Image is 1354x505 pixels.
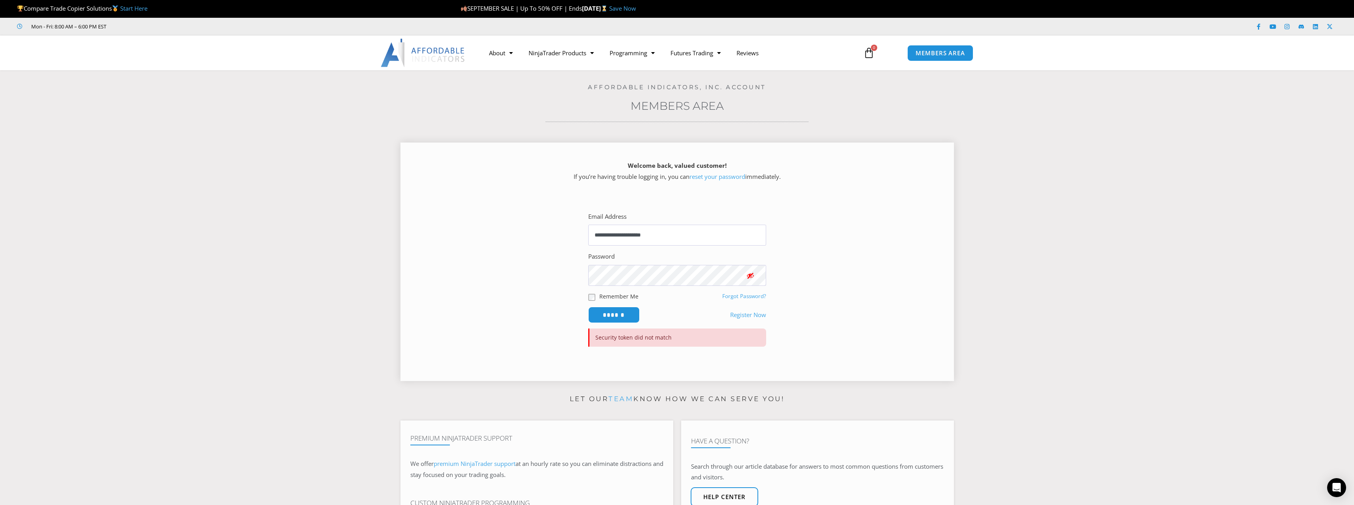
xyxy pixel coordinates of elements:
[608,395,633,403] a: team
[17,4,147,12] span: Compare Trade Copier Solutions
[410,434,663,442] h4: Premium NinjaTrader Support
[722,293,766,300] a: Forgot Password?
[691,437,944,445] h4: Have A Question?
[381,39,466,67] img: LogoAI | Affordable Indicators – NinjaTrader
[120,4,147,12] a: Start Here
[461,6,467,11] img: 🍂
[631,99,724,113] a: Members Area
[730,310,766,321] a: Register Now
[521,44,602,62] a: NinjaTrader Products
[410,460,663,479] span: at an hourly rate so you can eliminate distractions and stay focused on your trading goals.
[117,23,236,30] iframe: Customer reviews powered by Trustpilot
[691,461,944,483] p: Search through our article database for answers to most common questions from customers and visit...
[907,45,973,61] a: MEMBERS AREA
[588,329,766,347] p: Security token did not match
[599,292,638,300] label: Remember Me
[29,22,106,31] span: Mon - Fri: 8:00 AM – 6:00 PM EST
[588,211,627,222] label: Email Address
[663,44,729,62] a: Futures Trading
[609,4,636,12] a: Save Now
[461,4,582,12] span: SEPTEMBER SALE | Up To 50% OFF | Ends
[729,44,767,62] a: Reviews
[1327,478,1346,497] div: Open Intercom Messenger
[852,41,886,64] a: 0
[17,6,23,11] img: 🏆
[582,4,609,12] strong: [DATE]
[434,460,516,467] a: premium NinjaTrader support
[112,6,118,11] img: 🥇
[916,50,965,56] span: MEMBERS AREA
[410,460,434,467] span: We offer
[628,161,727,169] strong: Welcome back, valued customer!
[481,44,854,62] nav: Menu
[400,393,954,406] p: Let our know how we can serve you!
[588,251,615,262] label: Password
[602,44,663,62] a: Programming
[601,6,607,11] img: ⌛
[871,45,877,51] span: 0
[735,265,766,286] button: Show password
[689,173,745,180] a: reset your password
[588,83,766,91] a: Affordable Indicators, Inc. Account
[481,44,521,62] a: About
[703,494,746,500] span: Help center
[414,160,940,182] p: If you’re having trouble logging in, you can immediately.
